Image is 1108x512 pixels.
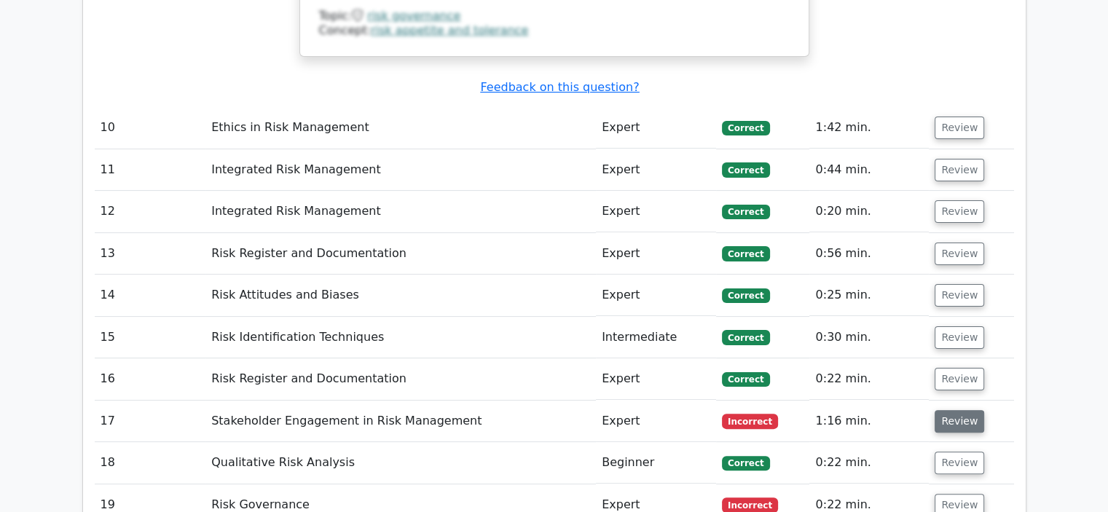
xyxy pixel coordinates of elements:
[809,401,929,442] td: 1:16 min.
[596,149,716,191] td: Expert
[205,233,596,275] td: Risk Register and Documentation
[935,368,984,390] button: Review
[596,191,716,232] td: Expert
[935,243,984,265] button: Review
[596,317,716,358] td: Intermediate
[722,205,769,219] span: Correct
[367,9,460,23] a: risk governance
[722,121,769,135] span: Correct
[935,200,984,223] button: Review
[722,497,778,512] span: Incorrect
[95,358,206,400] td: 16
[935,410,984,433] button: Review
[722,414,778,428] span: Incorrect
[205,149,596,191] td: Integrated Risk Management
[596,233,716,275] td: Expert
[809,233,929,275] td: 0:56 min.
[722,456,769,470] span: Correct
[205,401,596,442] td: Stakeholder Engagement in Risk Management
[205,275,596,316] td: Risk Attitudes and Biases
[809,358,929,400] td: 0:22 min.
[809,442,929,484] td: 0:22 min.
[596,107,716,149] td: Expert
[722,372,769,387] span: Correct
[205,191,596,232] td: Integrated Risk Management
[95,149,206,191] td: 11
[935,284,984,307] button: Review
[722,246,769,261] span: Correct
[319,23,790,39] div: Concept:
[935,159,984,181] button: Review
[95,275,206,316] td: 14
[95,317,206,358] td: 15
[95,233,206,275] td: 13
[596,275,716,316] td: Expert
[95,442,206,484] td: 18
[95,401,206,442] td: 17
[596,358,716,400] td: Expert
[596,401,716,442] td: Expert
[205,358,596,400] td: Risk Register and Documentation
[809,191,929,232] td: 0:20 min.
[809,275,929,316] td: 0:25 min.
[205,442,596,484] td: Qualitative Risk Analysis
[596,442,716,484] td: Beginner
[935,452,984,474] button: Review
[480,80,639,94] a: Feedback on this question?
[205,317,596,358] td: Risk Identification Techniques
[722,330,769,344] span: Correct
[809,317,929,358] td: 0:30 min.
[935,326,984,349] button: Review
[722,162,769,177] span: Correct
[95,107,206,149] td: 10
[722,288,769,303] span: Correct
[935,117,984,139] button: Review
[809,107,929,149] td: 1:42 min.
[205,107,596,149] td: Ethics in Risk Management
[371,23,528,37] a: risk appetite and tolerance
[809,149,929,191] td: 0:44 min.
[319,9,790,24] div: Topic:
[95,191,206,232] td: 12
